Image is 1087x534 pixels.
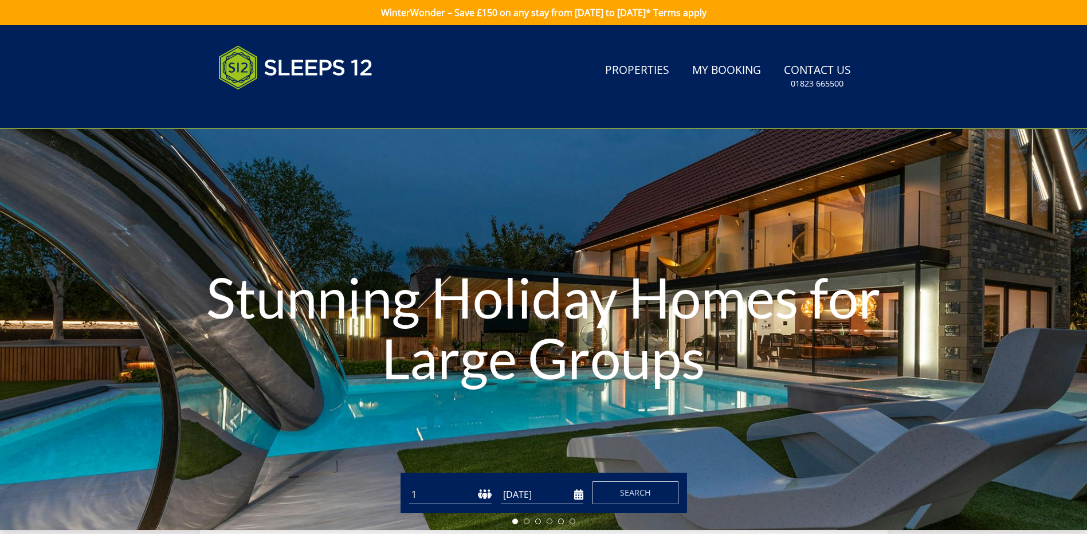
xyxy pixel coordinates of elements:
[620,487,651,498] span: Search
[218,39,373,96] img: Sleeps 12
[163,244,924,411] h1: Stunning Holiday Homes for Large Groups
[791,78,843,89] small: 01823 665500
[779,58,856,95] a: Contact Us01823 665500
[213,103,333,113] iframe: Customer reviews powered by Trustpilot
[601,58,674,84] a: Properties
[592,481,678,504] button: Search
[501,485,583,504] input: Arrival Date
[688,58,766,84] a: My Booking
